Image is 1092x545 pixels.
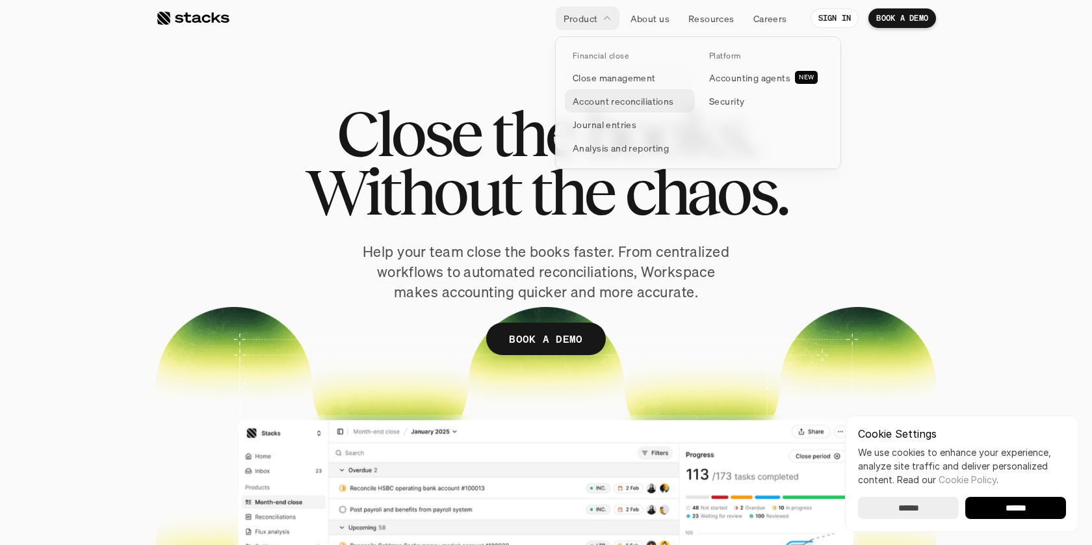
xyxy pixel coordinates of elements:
[486,323,606,355] a: BOOK A DEMO
[799,73,814,81] h2: NEW
[709,71,790,85] p: Accounting agents
[811,8,859,28] a: SIGN IN
[876,14,928,23] p: BOOK A DEMO
[530,163,614,221] span: the
[753,12,787,25] p: Careers
[305,163,519,221] span: Without
[681,7,742,30] a: Resources
[701,66,831,89] a: Accounting agentsNEW
[565,136,695,159] a: Analysis and reporting
[357,242,734,302] p: Help your team close the books faster. From centralized workflows to automated reconciliations, W...
[573,94,674,108] p: Account reconciliations
[509,330,583,349] p: BOOK A DEMO
[565,66,695,89] a: Close management
[573,71,656,85] p: Close management
[564,12,598,25] p: Product
[709,94,744,108] p: Security
[630,12,669,25] p: About us
[491,104,575,163] span: the
[573,141,669,155] p: Analysis and reporting
[858,429,1066,439] p: Cookie Settings
[939,474,996,485] a: Cookie Policy
[818,14,851,23] p: SIGN IN
[625,163,787,221] span: chaos.
[573,118,636,131] p: Journal entries
[709,51,741,60] p: Platform
[701,89,831,113] a: Security
[746,7,795,30] a: Careers
[868,8,936,28] a: BOOK A DEMO
[623,7,677,30] a: About us
[897,474,998,485] span: Read our .
[565,89,695,113] a: Account reconciliations
[688,12,734,25] p: Resources
[565,113,695,136] a: Journal entries
[573,51,629,60] p: Financial close
[858,445,1066,486] p: We use cookies to enhance your experience, analyze site traffic and deliver personalized content.
[153,248,211,257] a: Privacy Policy
[337,104,480,163] span: Close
